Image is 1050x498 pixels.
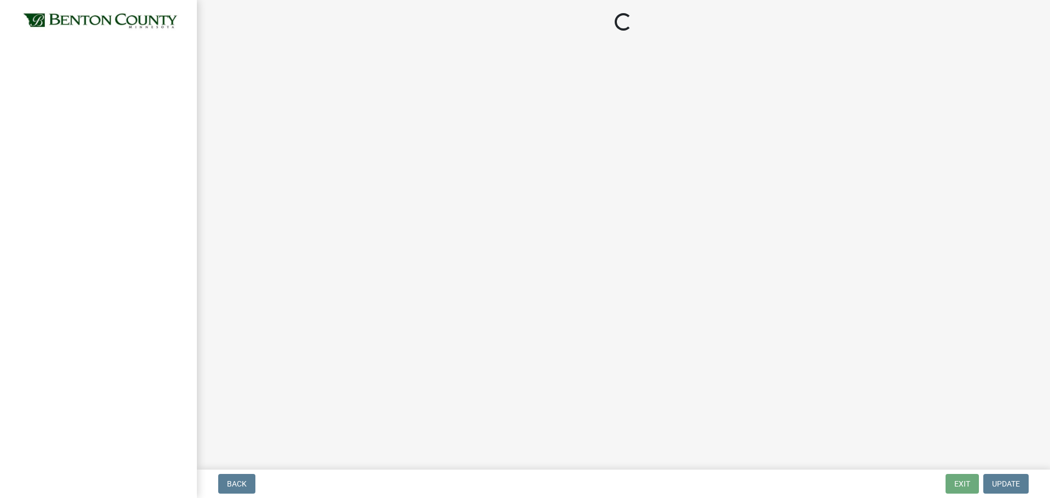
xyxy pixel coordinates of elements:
[22,11,179,31] img: Benton County, Minnesota
[992,479,1020,488] span: Update
[227,479,247,488] span: Back
[218,474,255,494] button: Back
[946,474,979,494] button: Exit
[983,474,1029,494] button: Update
